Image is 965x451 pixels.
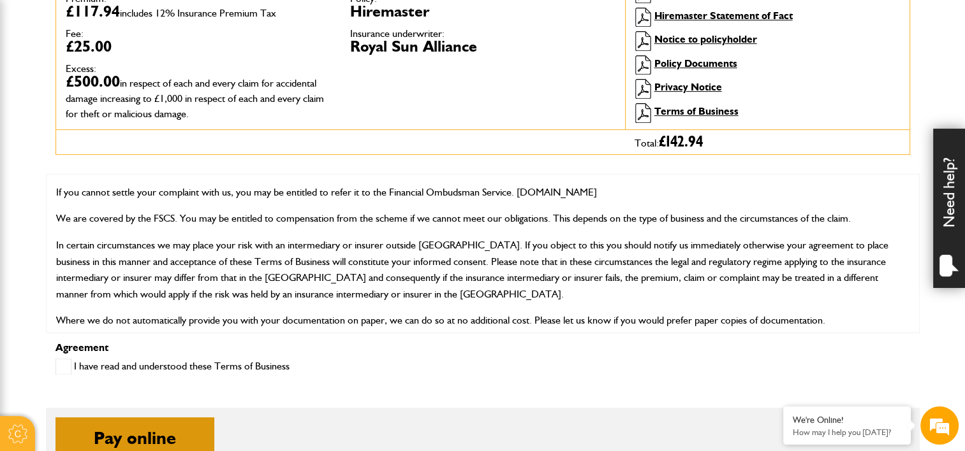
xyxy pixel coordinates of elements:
[55,359,290,375] label: I have read and understood these Terms of Business
[654,10,793,22] a: Hiremaster Statement of Fact
[654,33,757,45] a: Notice to policyholder
[654,81,722,93] a: Privacy Notice
[56,237,910,302] p: In certain circumstances we may place your risk with an intermediary or insurer outside [GEOGRAPH...
[66,64,331,74] dt: Excess:
[66,4,331,19] dd: £117.94
[66,77,324,120] span: in respect of each and every claim for accidental damage increasing to £1,000 in respect of each ...
[666,134,703,150] span: 142.94
[350,39,615,54] dd: Royal Sun Alliance
[66,74,331,120] dd: £500.00
[120,7,276,19] span: includes 12% Insurance Premium Tax
[793,415,901,426] div: We're Online!
[350,29,615,39] dt: Insurance underwriter:
[56,184,910,201] p: If you cannot settle your complaint with us, you may be entitled to refer it to the Financial Omb...
[56,210,910,227] p: We are covered by the FSCS. You may be entitled to compensation from the scheme if we cannot meet...
[793,427,901,437] p: How may I help you today?
[933,129,965,288] div: Need help?
[659,134,703,150] span: £
[654,105,739,117] a: Terms of Business
[654,57,737,69] a: Policy Documents
[56,312,910,329] p: Where we do not automatically provide you with your documentation on paper, we can do so at no ad...
[55,343,910,353] p: Agreement
[625,130,910,154] div: Total:
[66,39,331,54] dd: £25.00
[66,29,331,39] dt: Fee:
[350,4,615,19] dd: Hiremaster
